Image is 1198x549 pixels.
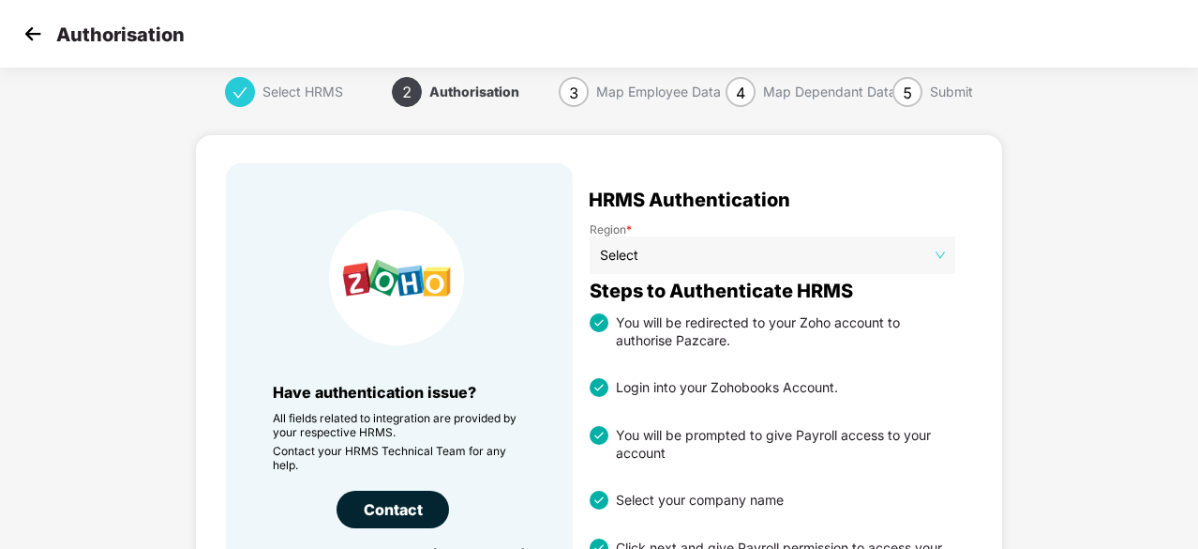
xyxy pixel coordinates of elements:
div: Select your company name [608,491,784,510]
div: You will be redirected to your Zoho account to authorise Pazcare. [608,313,955,349]
div: Contact [337,491,449,528]
span: Steps to Authenticate HRMS [590,283,853,298]
p: All fields related to integration are provided by your respective HRMS. [273,411,526,439]
div: Map Employee Data [596,77,721,107]
span: 5 [903,84,912,102]
img: svg+xml;base64,PHN2ZyB4bWxucz0iaHR0cDovL3d3dy53My5vcmcvMjAwMC9zdmciIHdpZHRoPSIzMCIgaGVpZ2h0PSIzMC... [19,20,47,48]
label: Region [590,222,955,236]
span: 3 [569,84,578,102]
img: HRMS Company Icon [329,210,464,345]
span: HRMS Authentication [589,192,790,207]
img: svg+xml;base64,PHN2ZyBpZD0iU3RhdHVzX3RpY2tlZCIgeG1sbnM9Imh0dHA6Ly93d3cudzMub3JnLzIwMDAvc3ZnIiB3aW... [590,491,608,510]
span: Select [600,241,945,269]
p: Contact your HRMS Technical Team for any help. [273,444,526,472]
div: Map Dependant Data [763,77,896,107]
div: Authorisation [429,77,519,107]
div: Login into your Zohobooks Account. [608,378,838,397]
img: svg+xml;base64,PHN2ZyBpZD0iU3RhdHVzX3RpY2tlZCIgeG1sbnM9Imh0dHA6Ly93d3cudzMub3JnLzIwMDAvc3ZnIiB3aW... [590,426,608,445]
div: You will be prompted to give Payroll access to your account [608,426,955,462]
span: Have authentication issue? [273,383,476,402]
img: svg+xml;base64,PHN2ZyBpZD0iU3RhdHVzX3RpY2tlZCIgeG1sbnM9Imh0dHA6Ly93d3cudzMub3JnLzIwMDAvc3ZnIiB3aW... [590,313,608,332]
div: Submit [930,77,973,107]
span: check [232,85,247,100]
img: svg+xml;base64,PHN2ZyBpZD0iU3RhdHVzX3RpY2tlZCIgeG1sbnM9Imh0dHA6Ly93d3cudzMub3JnLzIwMDAvc3ZnIiB3aW... [590,378,608,397]
p: Authorisation [56,23,185,46]
div: Select HRMS [262,77,343,107]
span: 4 [736,84,745,102]
span: 2 [402,83,412,101]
